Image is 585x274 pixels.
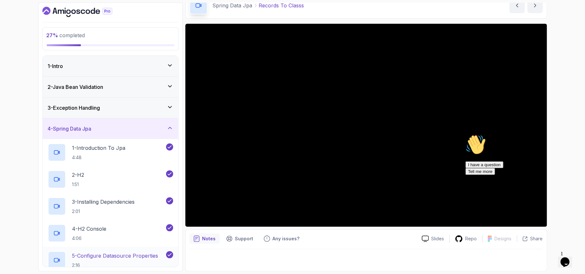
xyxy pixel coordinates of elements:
[450,235,482,243] a: Repo
[48,224,173,242] button: 4-H2 Console4:06
[463,132,579,245] iframe: chat widget
[47,32,58,39] span: 27 %
[48,62,63,70] h3: 1 - Intro
[43,77,178,97] button: 2-Java Bean Validation
[43,118,178,139] button: 4-Spring Data Jpa
[190,234,220,244] button: notes button
[417,235,449,242] a: Slides
[3,30,40,36] button: I have a question
[72,154,126,161] p: 4:48
[259,2,304,9] p: Records To Classs
[558,248,579,268] iframe: chat widget
[260,234,304,244] button: Feedback button
[72,235,107,242] p: 4:06
[48,251,173,269] button: 5-Configure Datasource Properties2:16
[48,143,173,161] button: 1-Introduction To Jpa4:48
[72,225,107,233] p: 4 - H2 Console
[72,144,126,152] p: 1 - Introduction To Jpa
[185,24,547,227] iframe: 6 - Records to Classs
[72,252,158,260] p: 5 - Configure Datasource Properties
[42,7,127,17] a: Dashboard
[48,197,173,215] button: 3-Installing Dependencies2:01
[72,208,135,215] p: 2:01
[3,36,32,43] button: Tell me more
[48,104,100,112] h3: 3 - Exception Handling
[43,98,178,118] button: 3-Exception Handling
[72,198,135,206] p: 3 - Installing Dependencies
[48,125,92,133] h3: 4 - Spring Data Jpa
[48,170,173,188] button: 2-H21:51
[48,83,103,91] h3: 2 - Java Bean Validation
[47,32,85,39] span: completed
[213,2,253,9] p: Spring Data Jpa
[235,235,253,242] p: Support
[72,171,84,179] p: 2 - H2
[3,3,23,23] img: :wave:
[72,262,158,269] p: 2:16
[202,235,216,242] p: Notes
[222,234,257,244] button: Support button
[72,181,84,188] p: 1:51
[431,235,444,242] p: Slides
[3,19,64,24] span: Hi! How can we help?
[43,56,178,76] button: 1-Intro
[273,235,300,242] p: Any issues?
[3,3,118,43] div: 👋Hi! How can we help?I have a questionTell me more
